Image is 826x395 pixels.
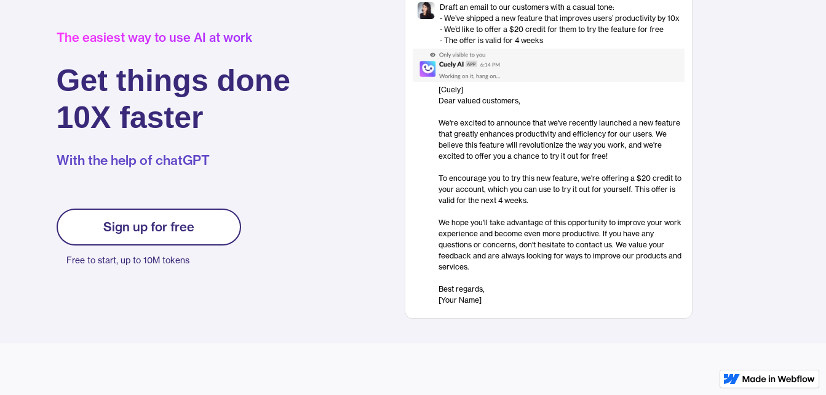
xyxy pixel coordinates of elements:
[440,2,680,46] div: Draft an email to our customers with a casual tone: - We’ve shipped a new feature that improves u...
[57,151,291,169] p: With the help of chatGPT
[439,84,685,306] div: [Cuely] Dear valued customers, ‍ We're excited to announce that we've recently launched a new fea...
[57,209,241,245] a: Sign up for free
[742,375,815,383] img: Made in Webflow
[66,252,241,269] p: Free to start, up to 10M tokens
[57,30,291,45] div: The easiest way to use AI at work
[103,220,194,234] div: Sign up for free
[57,62,291,136] h1: Get things done 10X faster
